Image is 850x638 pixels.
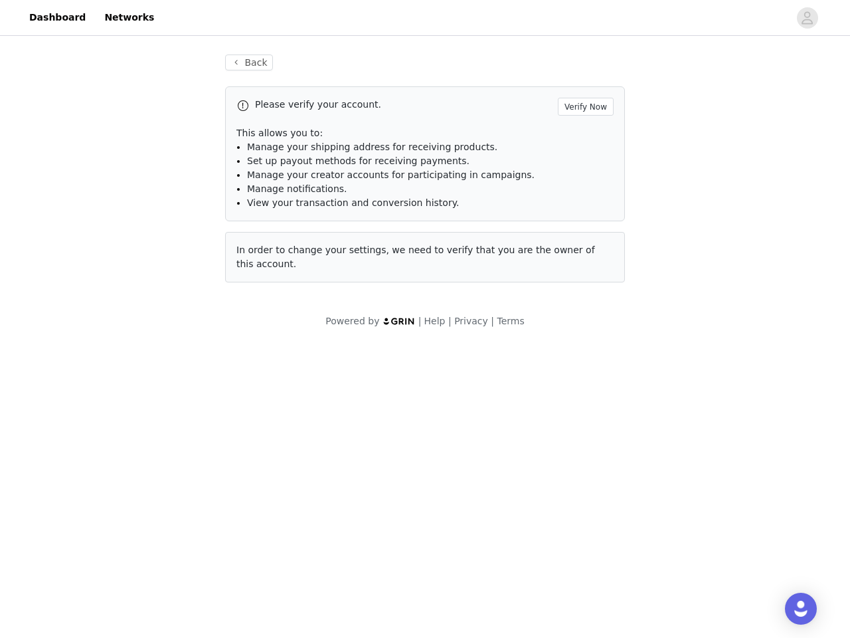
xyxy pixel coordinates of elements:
[236,126,614,140] p: This allows you to:
[255,98,552,112] p: Please verify your account.
[96,3,162,33] a: Networks
[21,3,94,33] a: Dashboard
[382,317,416,326] img: logo
[424,316,446,326] a: Help
[247,169,535,180] span: Manage your creator accounts for participating in campaigns.
[247,142,497,152] span: Manage your shipping address for receiving products.
[497,316,524,326] a: Terms
[558,98,614,116] button: Verify Now
[247,156,469,166] span: Set up payout methods for receiving payments.
[325,316,379,326] span: Powered by
[785,593,817,625] div: Open Intercom Messenger
[418,316,422,326] span: |
[247,197,459,208] span: View your transaction and conversion history.
[225,54,273,70] button: Back
[454,316,488,326] a: Privacy
[247,183,347,194] span: Manage notifications.
[448,316,452,326] span: |
[801,7,813,29] div: avatar
[236,245,595,269] span: In order to change your settings, we need to verify that you are the owner of this account.
[491,316,494,326] span: |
